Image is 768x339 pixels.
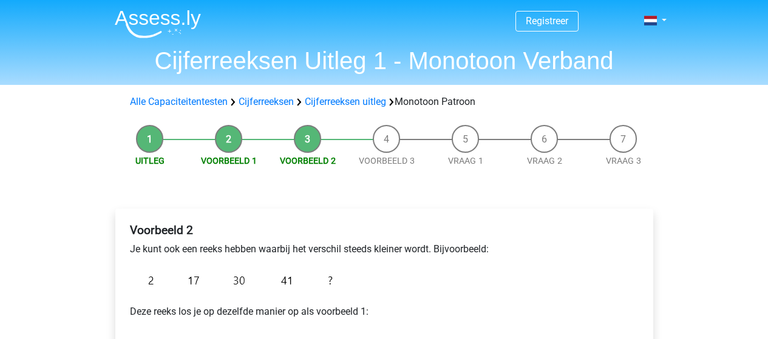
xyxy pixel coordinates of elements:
[359,156,415,166] a: Voorbeeld 3
[135,156,165,166] a: Uitleg
[305,96,386,107] a: Cijferreeksen uitleg
[239,96,294,107] a: Cijferreeksen
[448,156,483,166] a: Vraag 1
[280,156,336,166] a: Voorbeeld 2
[606,156,641,166] a: Vraag 3
[115,10,201,38] img: Assessly
[130,223,193,237] b: Voorbeeld 2
[201,156,257,166] a: Voorbeeld 1
[130,266,339,295] img: Monotonous_Example_2.png
[130,96,228,107] a: Alle Capaciteitentesten
[130,242,639,257] p: Je kunt ook een reeks hebben waarbij het verschil steeds kleiner wordt. Bijvoorbeeld:
[125,95,644,109] div: Monotoon Patroon
[526,15,568,27] a: Registreer
[527,156,562,166] a: Vraag 2
[130,304,639,319] p: Deze reeks los je op dezelfde manier op als voorbeeld 1:
[105,46,664,75] h1: Cijferreeksen Uitleg 1 - Monotoon Verband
